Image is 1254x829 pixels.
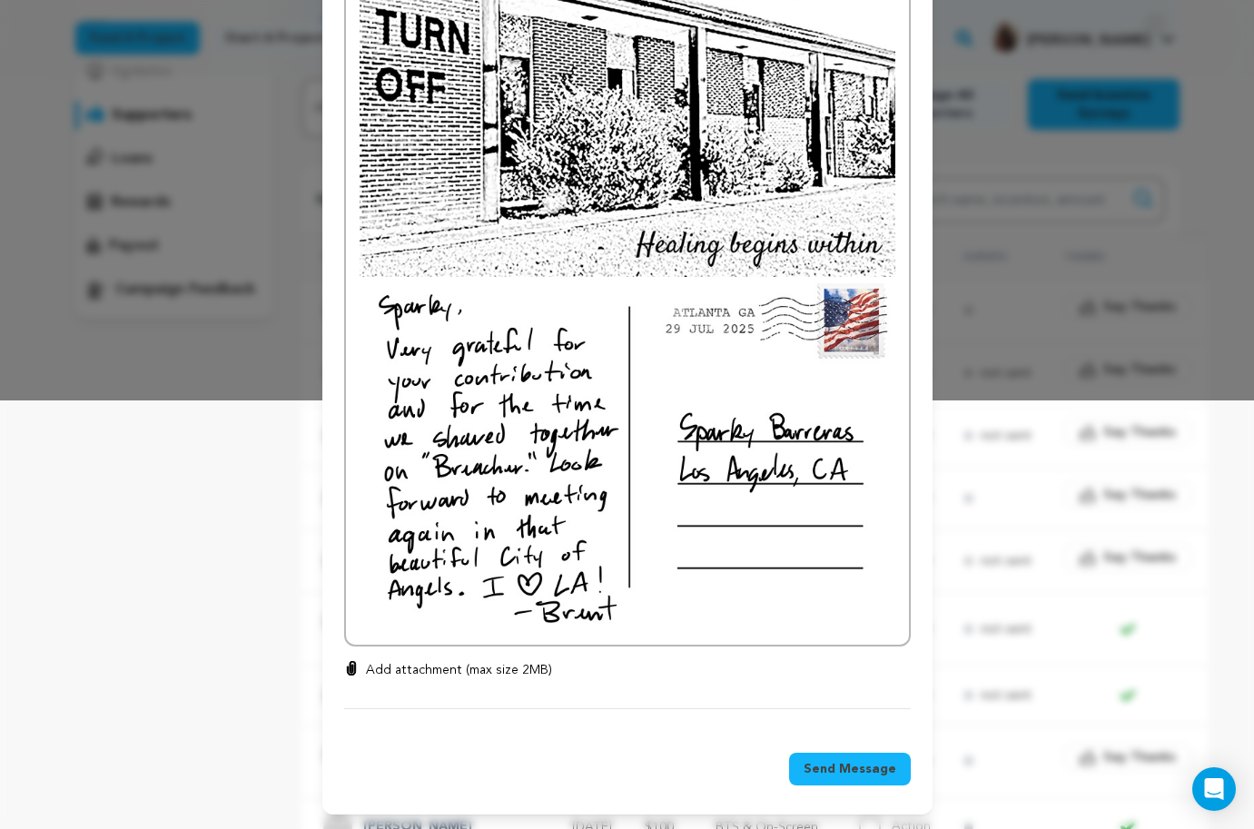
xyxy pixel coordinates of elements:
[789,753,911,785] button: Send Message
[804,760,896,778] span: Send Message
[1192,767,1236,811] div: Open Intercom Messenger
[360,277,895,634] img: 1755777069-Postcards-05.jpg
[366,661,552,679] p: Add attachment (max size 2MB)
